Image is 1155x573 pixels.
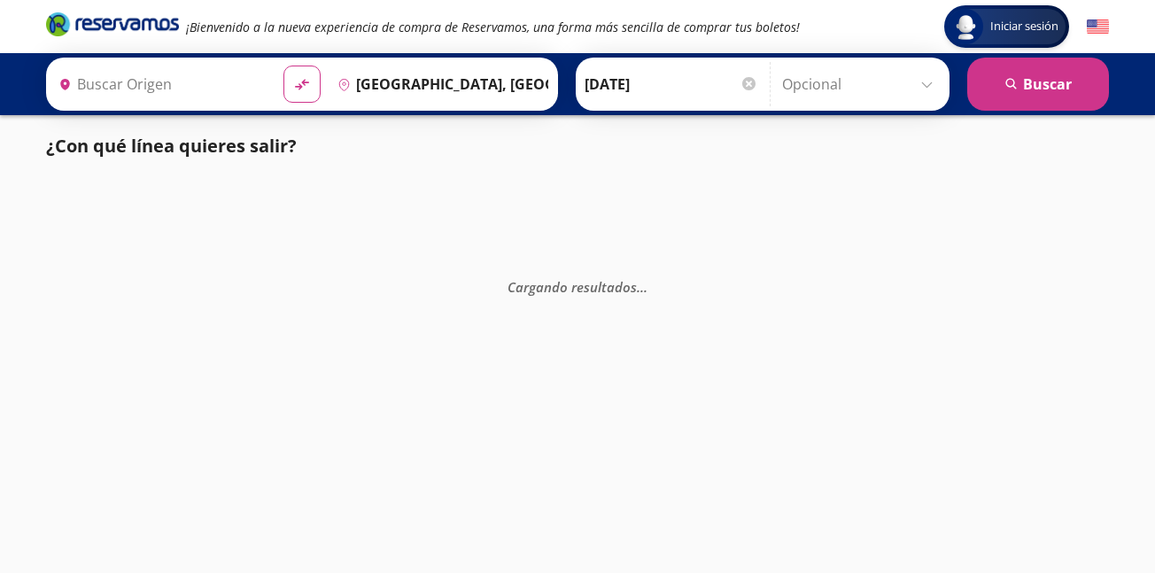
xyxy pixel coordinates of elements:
p: ¿Con qué línea quieres salir? [46,133,297,159]
span: . [644,277,647,295]
em: ¡Bienvenido a la nueva experiencia de compra de Reservamos, una forma más sencilla de comprar tus... [186,19,800,35]
i: Brand Logo [46,11,179,37]
button: Buscar [967,58,1109,111]
span: Iniciar sesión [983,18,1066,35]
span: . [637,277,640,295]
input: Opcional [782,62,941,106]
em: Cargando resultados [508,277,647,295]
input: Buscar Origen [51,62,269,106]
input: Buscar Destino [330,62,548,106]
button: English [1087,16,1109,38]
input: Elegir Fecha [585,62,758,106]
a: Brand Logo [46,11,179,43]
span: . [640,277,644,295]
